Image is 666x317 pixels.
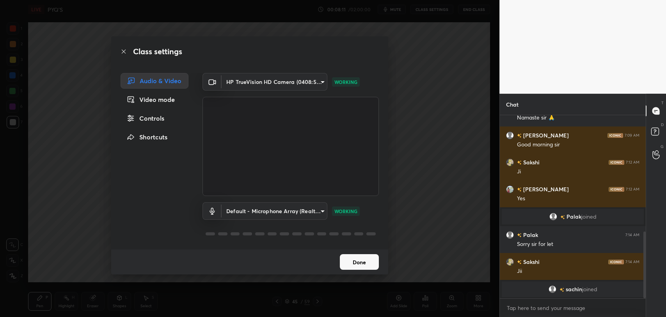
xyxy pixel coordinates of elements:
[222,73,327,91] div: HP TrueVision HD Camera (0408:5365)
[609,160,624,165] img: iconic-dark.1390631f.png
[522,185,569,193] h6: [PERSON_NAME]
[625,133,639,138] div: 7:09 AM
[607,133,623,138] img: iconic-dark.1390631f.png
[608,260,624,264] img: iconic-dark.1390631f.png
[560,215,565,219] img: no-rating-badge.077c3623.svg
[549,213,557,221] img: default.png
[334,78,357,85] p: WORKING
[517,114,639,122] div: Namaste sir 🙏
[609,187,624,192] img: iconic-dark.1390631f.png
[121,73,188,89] div: Audio & Video
[567,214,581,220] span: Palak
[517,168,639,176] div: Ji
[517,187,522,192] img: no-rating-badge.077c3623.svg
[121,92,188,107] div: Video mode
[506,158,514,166] img: 0e3ee3fcff404f8280ac4a0b0db3dd51.jpg
[517,240,639,248] div: Sorry sir for let
[222,202,327,220] div: HP TrueVision HD Camera (0408:5365)
[121,110,188,126] div: Controls
[517,233,522,237] img: no-rating-badge.077c3623.svg
[500,115,646,298] div: grid
[661,122,664,128] p: D
[500,94,525,115] p: Chat
[625,233,639,237] div: 7:14 AM
[522,158,540,166] h6: Sakshi
[334,208,357,215] p: WORKING
[517,260,522,264] img: no-rating-badge.077c3623.svg
[517,267,639,275] div: Jii
[121,129,188,145] div: Shortcuts
[506,231,514,239] img: default.png
[626,187,639,192] div: 7:12 AM
[522,131,569,139] h6: [PERSON_NAME]
[133,46,182,57] h2: Class settings
[522,258,540,266] h6: Sakshi
[626,160,639,165] div: 7:12 AM
[566,286,582,292] span: sachin
[517,160,522,165] img: no-rating-badge.077c3623.svg
[506,258,514,266] img: 0e3ee3fcff404f8280ac4a0b0db3dd51.jpg
[517,134,522,138] img: no-rating-badge.077c3623.svg
[549,285,556,293] img: default.png
[506,132,514,139] img: default.png
[559,288,564,292] img: no-rating-badge.077c3623.svg
[625,260,639,264] div: 7:14 AM
[517,195,639,203] div: Yes
[582,286,597,292] span: joined
[522,231,538,239] h6: Palak
[581,214,597,220] span: joined
[506,185,514,193] img: 25e9c11cacbc4f0e825a20759ec7bb6d.jpg
[517,141,639,149] div: Good morning sir
[661,144,664,150] p: G
[340,254,379,270] button: Done
[661,100,664,106] p: T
